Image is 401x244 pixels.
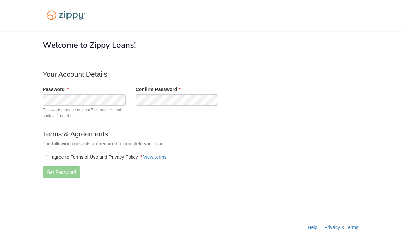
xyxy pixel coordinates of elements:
label: Confirm Password [136,86,181,93]
a: Privacy & Terms [324,225,358,230]
label: I agree to Terms of Use and Privacy Policy [43,154,167,160]
img: Logo [43,7,89,23]
span: Password must be at least 7 characters and contain 1 number [43,107,126,119]
h1: Welcome to Zippy Loans! [43,41,358,49]
button: Set Password [43,166,80,178]
input: I agree to Terms of Use and Privacy PolicyView terms [43,155,47,159]
p: The following consents are required to complete your loan. [43,140,311,147]
a: View terms [143,154,167,160]
a: Help [308,225,317,230]
p: Your Account Details [43,69,311,79]
p: Terms & Agreements [43,129,311,139]
label: Password [43,86,69,93]
input: Verify Password [136,94,219,106]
